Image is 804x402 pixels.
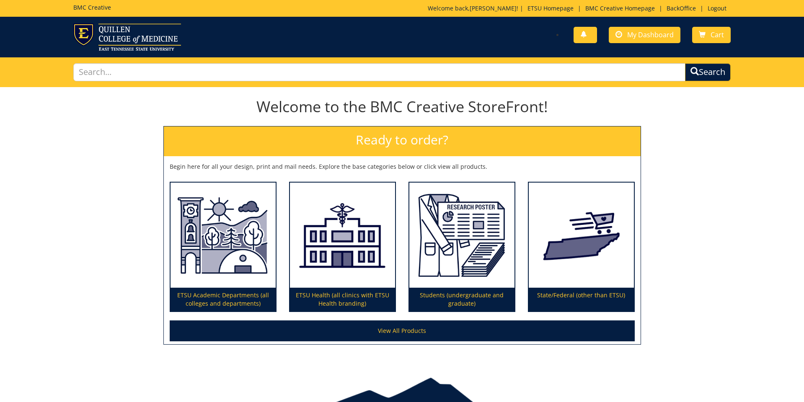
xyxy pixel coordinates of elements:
[692,27,731,43] a: Cart
[711,30,724,39] span: Cart
[409,288,514,311] p: Students (undergraduate and graduate)
[73,23,181,51] img: ETSU logo
[171,183,276,312] a: ETSU Academic Departments (all colleges and departments)
[523,4,578,12] a: ETSU Homepage
[171,183,276,288] img: ETSU Academic Departments (all colleges and departments)
[409,183,514,288] img: Students (undergraduate and graduate)
[581,4,659,12] a: BMC Creative Homepage
[703,4,731,12] a: Logout
[662,4,700,12] a: BackOffice
[73,63,685,81] input: Search...
[170,320,635,341] a: View All Products
[171,288,276,311] p: ETSU Academic Departments (all colleges and departments)
[529,183,634,312] a: State/Federal (other than ETSU)
[290,183,395,312] a: ETSU Health (all clinics with ETSU Health branding)
[627,30,674,39] span: My Dashboard
[529,183,634,288] img: State/Federal (other than ETSU)
[409,183,514,312] a: Students (undergraduate and graduate)
[170,162,635,171] p: Begin here for all your design, print and mail needs. Explore the base categories below or click ...
[73,4,111,10] h5: BMC Creative
[609,27,680,43] a: My Dashboard
[470,4,517,12] a: [PERSON_NAME]
[529,288,634,311] p: State/Federal (other than ETSU)
[163,98,641,115] h1: Welcome to the BMC Creative StoreFront!
[428,4,731,13] p: Welcome back, ! | | | |
[685,63,731,81] button: Search
[290,183,395,288] img: ETSU Health (all clinics with ETSU Health branding)
[164,126,641,156] h2: Ready to order?
[290,288,395,311] p: ETSU Health (all clinics with ETSU Health branding)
